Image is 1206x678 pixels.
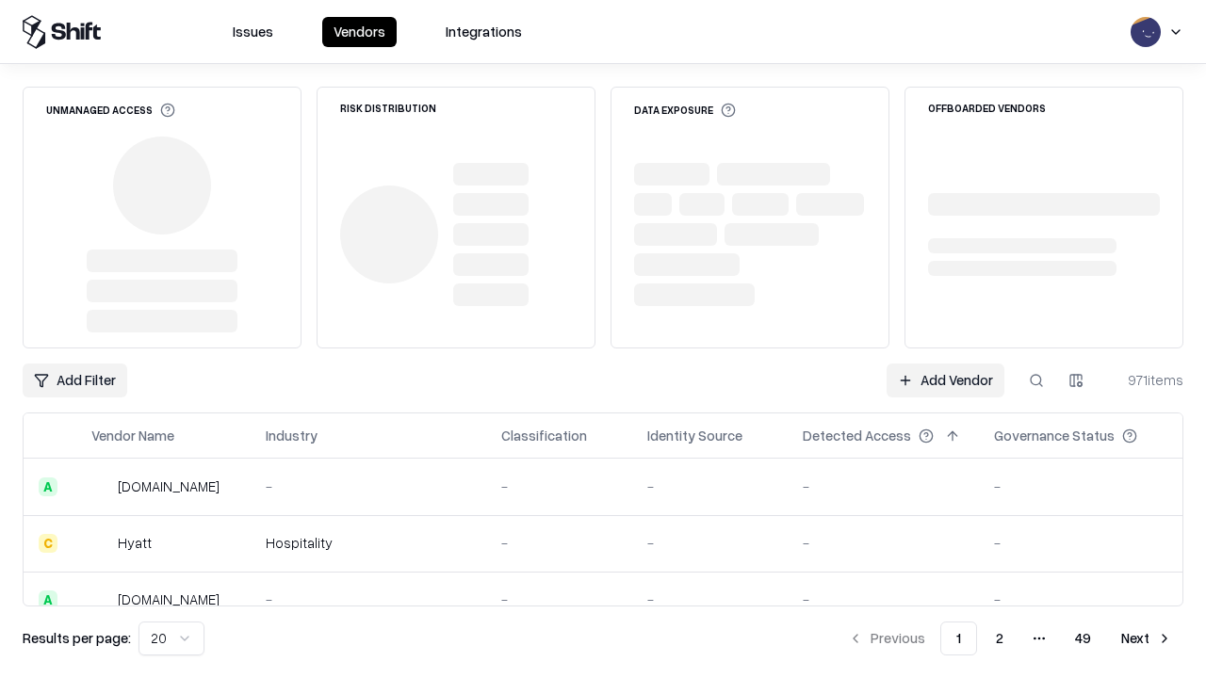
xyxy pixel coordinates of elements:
button: Next [1110,621,1183,655]
div: Classification [501,426,587,445]
div: - [647,476,773,496]
div: - [501,476,617,496]
div: - [803,533,964,553]
div: [DOMAIN_NAME] [118,589,220,609]
div: Risk Distribution [340,103,436,113]
div: Data Exposure [634,103,736,118]
div: Offboarded Vendors [928,103,1046,113]
div: - [501,533,617,553]
div: - [266,589,471,609]
div: [DOMAIN_NAME] [118,476,220,496]
div: Governance Status [994,426,1115,445]
div: Vendor Name [91,426,174,445]
div: - [994,476,1167,496]
div: A [39,477,57,496]
div: Hospitality [266,533,471,553]
div: Industry [266,426,318,445]
div: - [266,476,471,496]
div: A [39,590,57,609]
div: Identity Source [647,426,742,445]
img: Hyatt [91,534,110,553]
div: - [803,476,964,496]
div: - [501,589,617,609]
p: Results per page: [23,628,131,648]
div: Hyatt [118,533,152,553]
div: Detected Access [803,426,911,445]
button: Vendors [322,17,397,47]
div: - [994,533,1167,553]
button: Issues [221,17,285,47]
div: - [803,589,964,609]
div: - [994,589,1167,609]
button: 1 [940,621,977,655]
img: intrado.com [91,477,110,496]
div: C [39,534,57,553]
button: 49 [1060,621,1106,655]
button: 2 [981,621,1019,655]
div: - [647,533,773,553]
div: 971 items [1108,370,1183,390]
div: Unmanaged Access [46,103,175,118]
button: Integrations [434,17,533,47]
a: Add Vendor [887,363,1004,397]
div: - [647,589,773,609]
nav: pagination [837,621,1183,655]
button: Add Filter [23,363,127,397]
img: primesec.co.il [91,590,110,609]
